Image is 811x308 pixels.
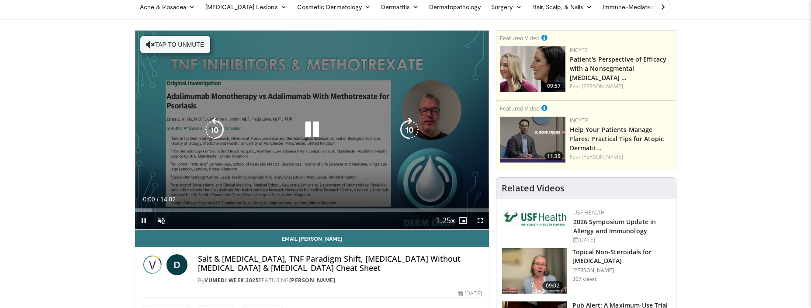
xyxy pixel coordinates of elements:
h4: Salt & [MEDICAL_DATA], TNF Paradigm Shift, [MEDICAL_DATA] Without [MEDICAL_DATA] & [MEDICAL_DATA]... [198,254,482,273]
span: 09:02 [542,281,563,290]
img: 6ba8804a-8538-4002-95e7-a8f8012d4a11.png.150x105_q85_autocrop_double_scale_upscale_version-0.2.jpg [503,209,569,228]
a: Email [PERSON_NAME] [135,230,489,247]
div: [DATE] [458,290,482,298]
video-js: Video Player [135,31,489,230]
img: 2c48d197-61e9-423b-8908-6c4d7e1deb64.png.150x105_q85_crop-smart_upscale.jpg [500,46,565,92]
span: 0:00 [143,196,155,203]
button: Fullscreen [471,212,489,229]
img: 601112bd-de26-4187-b266-f7c9c3587f14.png.150x105_q85_crop-smart_upscale.jpg [500,117,565,163]
div: Feat. [570,153,672,161]
h3: Topical Non-Steroidals for [MEDICAL_DATA] [572,248,671,265]
img: Vumedi Week 2025 [142,254,163,275]
button: Playback Rate [437,212,454,229]
a: Help Your Patients Manage Flares: Practical Tips for Atopic Dermatit… [570,125,664,152]
button: Pause [135,212,152,229]
span: 14:02 [160,196,176,203]
button: Tap to unmute [140,36,210,53]
a: 09:02 Topical Non-Steroidals for [MEDICAL_DATA] [PERSON_NAME] 307 views [502,248,671,294]
h4: Related Videos [502,183,565,194]
p: [PERSON_NAME] [572,267,671,274]
a: 2026 Symposium Update in Allergy and Immunology [573,218,656,235]
span: 09:57 [544,82,563,90]
a: Incyte [570,117,588,124]
a: Incyte [570,46,588,54]
button: Unmute [152,212,170,229]
a: USF Health [573,209,605,216]
a: Patient's Perspective of Efficacy with a Nonsegmental [MEDICAL_DATA] … [570,55,666,82]
small: Featured Video [500,104,540,112]
div: Progress Bar [135,208,489,212]
span: / [157,196,159,203]
a: D [166,254,187,275]
div: By FEATURING [198,277,482,284]
a: [PERSON_NAME] [582,153,623,160]
a: [PERSON_NAME] [582,83,623,90]
button: Enable picture-in-picture mode [454,212,471,229]
a: 11:35 [500,117,565,163]
small: Featured Video [500,34,540,42]
a: [PERSON_NAME] [289,277,336,284]
a: Vumedi Week 2025 [204,277,259,284]
div: [DATE] [573,236,669,244]
img: 34a4b5e7-9a28-40cd-b963-80fdb137f70d.150x105_q85_crop-smart_upscale.jpg [502,248,567,294]
p: 307 views [572,276,597,283]
a: 09:57 [500,46,565,92]
div: Feat. [570,83,672,90]
span: 11:35 [544,152,563,160]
